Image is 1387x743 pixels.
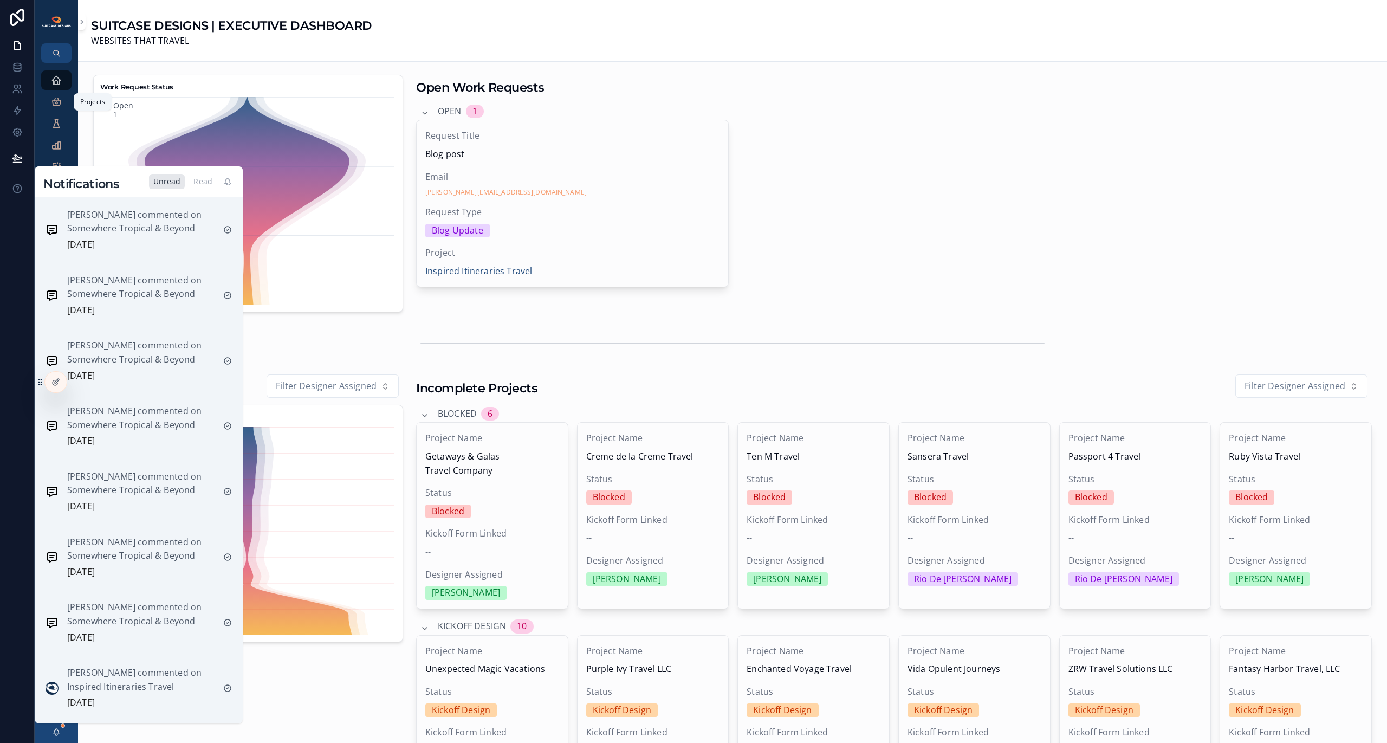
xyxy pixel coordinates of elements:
[517,619,527,634] div: 10
[67,404,215,432] p: [PERSON_NAME] commented on Somewhere Tropical & Beyond
[189,174,217,189] div: Read
[1075,572,1172,586] div: Rio De [PERSON_NAME]
[46,616,59,629] img: Notification icon
[425,726,559,740] span: Kickoff Form Linked
[1229,685,1363,699] span: Status
[908,473,1041,487] span: Status
[91,34,372,48] span: WEBSITES THAT TRAVEL
[425,431,559,445] span: Project Name
[46,485,59,498] img: Notification icon
[586,450,720,464] span: Creme de la Creme Travel
[267,374,399,398] button: Select Button
[747,554,880,568] span: Designer Assigned
[425,685,559,699] span: Status
[586,662,720,676] span: Purple Ivy Travel LLC
[1235,374,1367,398] button: Select Button
[46,682,59,695] img: Notification icon
[67,600,215,628] p: [PERSON_NAME] commented on Somewhere Tropical & Beyond
[425,264,532,279] a: Inspired Itineraries Travel
[67,565,95,579] p: [DATE]
[593,572,661,586] div: [PERSON_NAME]
[747,662,880,676] span: Enchanted Voyage Travel
[1229,726,1363,740] span: Kickoff Form Linked
[425,147,720,161] span: Blog post
[425,662,559,676] span: Unexpected Magic Vacations
[1229,450,1363,464] span: Ruby Vista Travel
[586,726,720,740] span: Kickoff Form Linked
[908,662,1041,676] span: Vida Opulent Journeys
[67,339,215,366] p: [PERSON_NAME] commented on Somewhere Tropical & Beyond
[593,490,625,505] div: Blocked
[1229,554,1363,568] span: Designer Assigned
[425,568,559,582] span: Designer Assigned
[416,380,538,397] h1: Incomplete Projects
[586,644,720,658] span: Project Name
[747,450,880,464] span: Ten M Travel
[67,238,95,252] p: [DATE]
[1068,531,1074,545] span: --
[425,170,720,184] span: Email
[586,431,720,445] span: Project Name
[46,354,59,367] img: Notification icon
[1235,490,1268,505] div: Blocked
[425,644,559,658] span: Project Name
[747,431,880,445] span: Project Name
[425,205,720,219] span: Request Type
[1068,644,1202,658] span: Project Name
[1075,703,1133,718] div: Kickoff Design
[432,703,490,718] div: Kickoff Design
[425,450,559,477] span: Getaways & Galas Travel Company
[914,490,947,505] div: Blocked
[67,369,95,383] p: [DATE]
[753,572,821,586] div: [PERSON_NAME]
[432,224,483,238] div: Blog Update
[425,129,720,143] span: Request Title
[438,105,462,119] span: Open
[586,473,720,487] span: Status
[46,551,59,564] img: Notification icon
[737,422,890,609] a: Project NameTen M TravelStatusBlockedKickoff Form Linked--Designer Assigned[PERSON_NAME]
[908,726,1041,740] span: Kickoff Form Linked
[1068,513,1202,527] span: Kickoff Form Linked
[1068,685,1202,699] span: Status
[43,175,119,192] h1: Notifications
[416,422,568,609] a: Project NameGetaways & Galas Travel CompanyStatusBlockedKickoff Form Linked--Designer Assigned[PE...
[914,703,973,718] div: Kickoff Design
[488,407,492,421] div: 6
[46,419,59,432] img: Notification icon
[46,289,59,302] img: Notification icon
[425,545,431,559] span: --
[432,505,464,519] div: Blocked
[100,82,396,93] h3: Work Request Status
[586,513,720,527] span: Kickoff Form Linked
[425,246,720,260] span: Project
[35,63,78,277] div: scrollable content
[914,572,1012,586] div: Rio De [PERSON_NAME]
[586,554,720,568] span: Designer Assigned
[747,685,880,699] span: Status
[747,726,880,740] span: Kickoff Form Linked
[113,100,134,110] text: Open
[898,422,1051,609] a: Project NameSansera TravelStatusBlockedKickoff Form Linked--Designer AssignedRio De [PERSON_NAME]
[67,208,215,236] p: [PERSON_NAME] commented on Somewhere Tropical & Beyond
[753,703,812,718] div: Kickoff Design
[46,223,59,236] img: Notification icon
[908,431,1041,445] span: Project Name
[149,174,185,189] div: Unread
[1235,572,1304,586] div: [PERSON_NAME]
[908,685,1041,699] span: Status
[908,554,1041,568] span: Designer Assigned
[908,513,1041,527] span: Kickoff Form Linked
[67,666,215,694] p: [PERSON_NAME] commented on Inspired Itineraries Travel
[753,490,786,505] div: Blocked
[1059,422,1211,609] a: Project NamePassport 4 TravelStatusBlockedKickoff Form Linked--Designer AssignedRio De [PERSON_NAME]
[577,422,729,609] a: Project NameCreme de la Creme TravelStatusBlockedKickoff Form Linked--Designer Assigned[PERSON_NAME]
[67,303,95,318] p: [DATE]
[1235,703,1294,718] div: Kickoff Design
[41,16,72,28] img: App logo
[67,274,215,301] p: [PERSON_NAME] commented on Somewhere Tropical & Beyond
[432,586,500,600] div: [PERSON_NAME]
[586,531,592,545] span: --
[425,527,559,541] span: Kickoff Form Linked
